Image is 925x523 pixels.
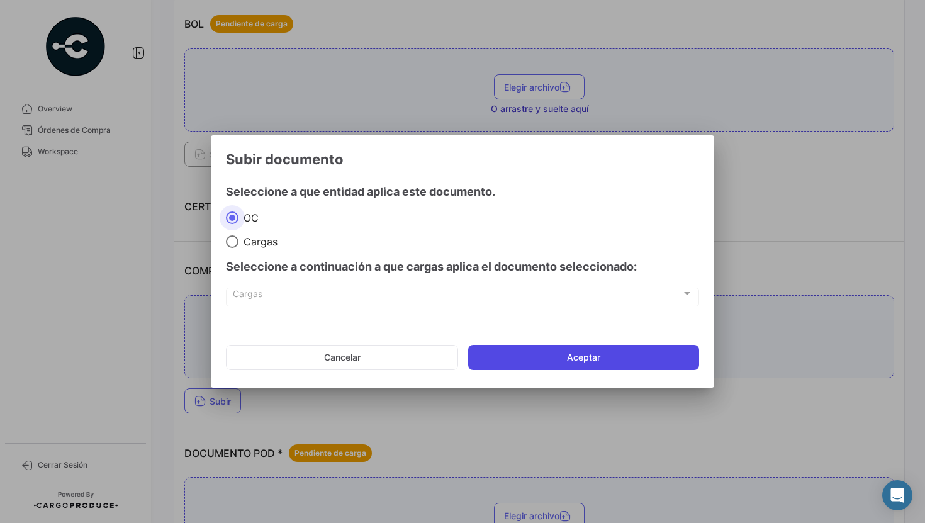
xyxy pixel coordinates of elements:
h3: Subir documento [226,150,699,168]
div: Abrir Intercom Messenger [882,480,912,510]
button: Cancelar [226,345,458,370]
h4: Seleccione a que entidad aplica este documento. [226,183,699,201]
span: OC [238,211,259,224]
span: Cargas [238,235,277,248]
h4: Seleccione a continuación a que cargas aplica el documento seleccionado: [226,258,699,276]
span: Cargas [233,291,681,301]
button: Aceptar [468,345,699,370]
